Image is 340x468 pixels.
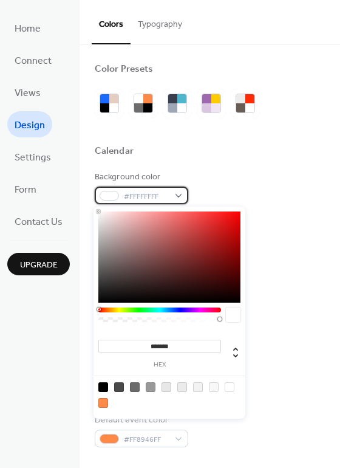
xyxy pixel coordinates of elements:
[7,47,59,73] a: Connect
[15,181,36,199] span: Form
[7,79,48,105] a: Views
[15,19,41,38] span: Home
[7,111,52,137] a: Design
[114,382,124,392] div: rgb(74, 74, 74)
[7,143,58,170] a: Settings
[225,382,234,392] div: rgb(255, 255, 255)
[15,52,52,71] span: Connect
[95,414,186,427] div: Default event color
[95,63,153,76] div: Color Presets
[20,259,58,272] span: Upgrade
[124,190,169,203] span: #FFFFFFFF
[95,145,134,158] div: Calendar
[161,382,171,392] div: rgb(231, 231, 231)
[7,208,70,234] a: Contact Us
[146,382,155,392] div: rgb(153, 153, 153)
[95,171,186,184] div: Background color
[7,176,44,202] a: Form
[98,362,221,368] label: hex
[15,84,41,103] span: Views
[98,398,108,408] div: rgb(255, 137, 70)
[209,382,219,392] div: rgb(248, 248, 248)
[124,433,169,446] span: #FF8946FF
[15,116,45,135] span: Design
[98,382,108,392] div: rgb(0, 0, 0)
[15,148,51,167] span: Settings
[15,213,63,232] span: Contact Us
[130,382,140,392] div: rgb(108, 108, 108)
[177,382,187,392] div: rgb(235, 235, 235)
[7,15,48,41] a: Home
[193,382,203,392] div: rgb(243, 243, 243)
[7,253,70,275] button: Upgrade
